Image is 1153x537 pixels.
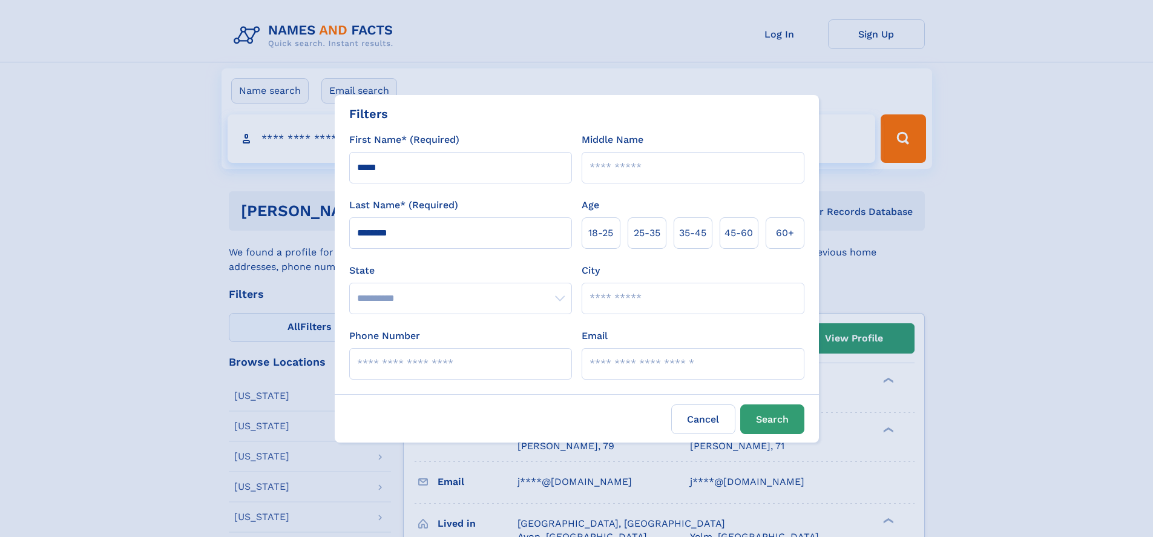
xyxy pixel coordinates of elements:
[634,226,660,240] span: 25‑35
[740,404,804,434] button: Search
[776,226,794,240] span: 60+
[349,263,572,278] label: State
[582,263,600,278] label: City
[582,329,608,343] label: Email
[671,404,735,434] label: Cancel
[582,133,643,147] label: Middle Name
[724,226,753,240] span: 45‑60
[582,198,599,212] label: Age
[349,329,420,343] label: Phone Number
[349,198,458,212] label: Last Name* (Required)
[349,105,388,123] div: Filters
[679,226,706,240] span: 35‑45
[349,133,459,147] label: First Name* (Required)
[588,226,613,240] span: 18‑25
